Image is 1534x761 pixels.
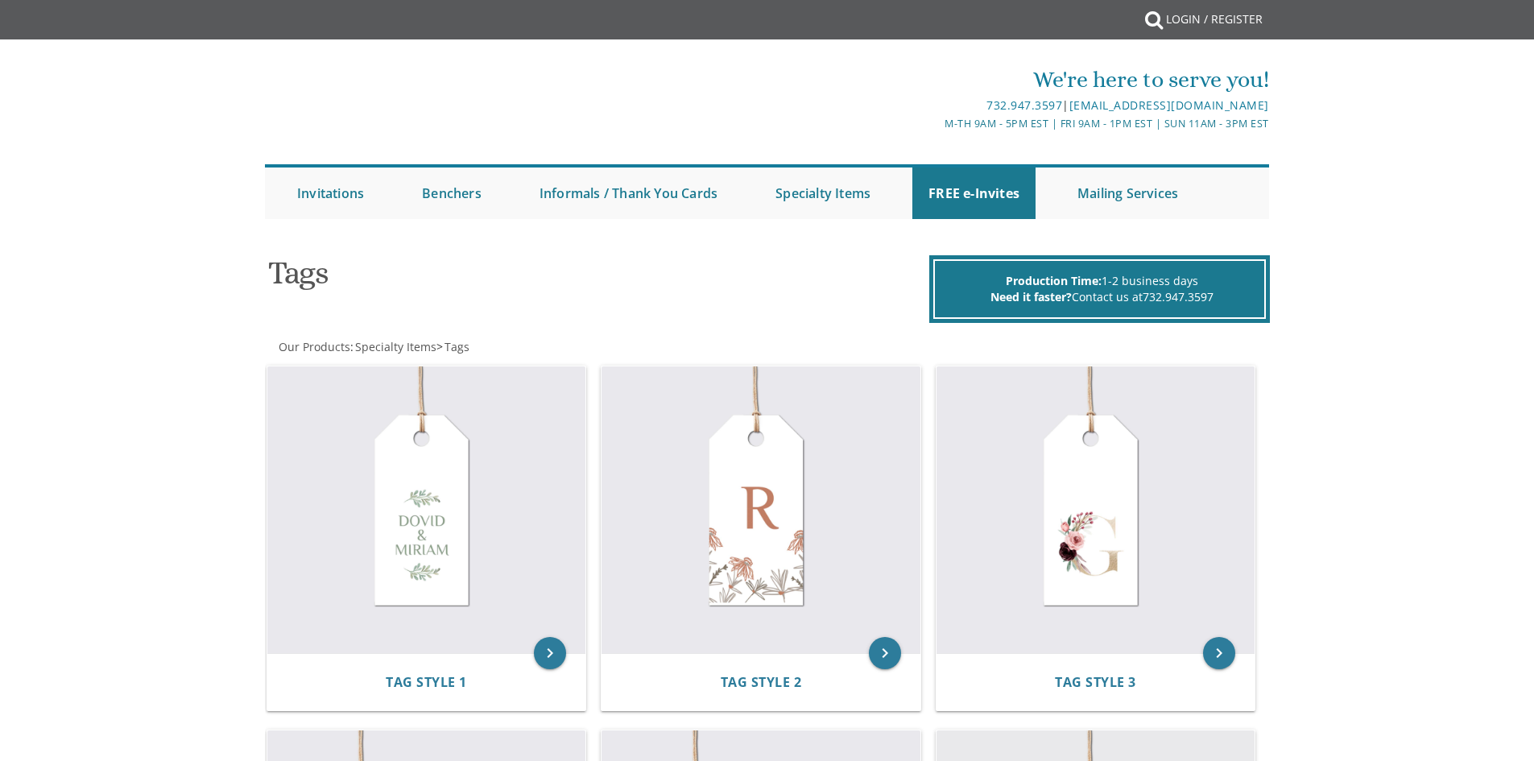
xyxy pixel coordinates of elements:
span: Need it faster? [990,289,1072,304]
a: Benchers [406,168,498,219]
a: Tag Style 1 [386,675,467,690]
span: Production Time: [1006,273,1102,288]
span: Tag Style 2 [721,673,802,691]
div: M-Th 9am - 5pm EST | Fri 9am - 1pm EST | Sun 11am - 3pm EST [601,115,1269,132]
a: [EMAIL_ADDRESS][DOMAIN_NAME] [1069,97,1269,113]
a: Invitations [281,168,380,219]
img: Tag Style 3 [937,366,1255,653]
h1: Tags [268,255,925,303]
span: > [436,339,469,354]
p: 1-2 business days Contact us at [959,273,1244,305]
span: Tag Style 3 [1055,673,1136,691]
span: Specialty Items [355,339,436,354]
a: Tag Style 3 [1055,675,1136,690]
a: FREE e-Invites [912,168,1036,219]
a: Specialty Items [759,168,887,219]
a: Tag Style 2 [721,675,802,690]
a: 732.947.3597 [1143,289,1214,304]
a: Informals / Thank You Cards [523,168,734,219]
a: Our Products [277,339,350,354]
div: : [265,339,767,355]
span: Tags [444,339,469,354]
a: keyboard_arrow_right [534,637,566,669]
a: Mailing Services [1061,168,1194,219]
img: Tag Style 1 [267,366,586,653]
div: We're here to serve you! [601,64,1269,96]
a: keyboard_arrow_right [1203,637,1235,669]
span: Tag Style 1 [386,673,467,691]
img: Tag Style 2 [602,366,920,653]
a: Tags [443,339,469,354]
div: | [601,96,1269,115]
a: 732.947.3597 [986,97,1062,113]
a: Specialty Items [354,339,436,354]
a: keyboard_arrow_right [869,637,901,669]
